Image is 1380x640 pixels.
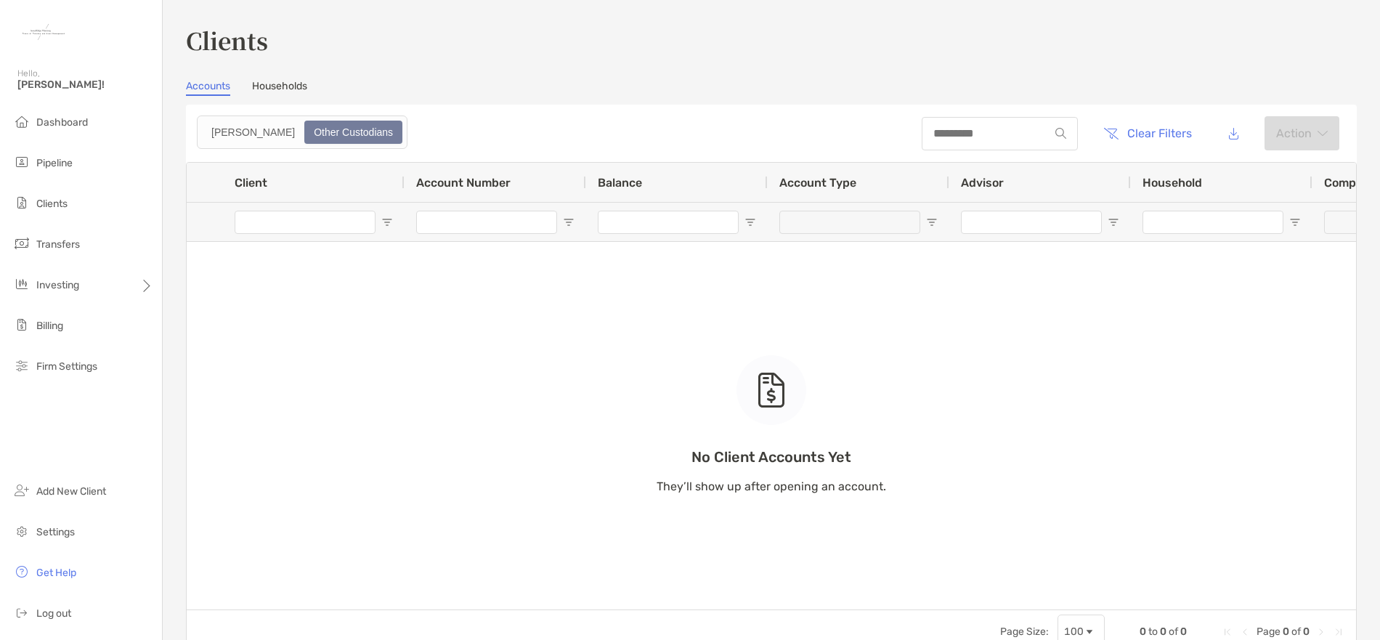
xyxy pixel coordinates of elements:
[1222,626,1233,638] div: First Page
[36,198,68,210] span: Clients
[17,78,153,91] span: [PERSON_NAME]!
[1333,626,1344,638] div: Last Page
[1291,625,1301,638] span: of
[13,235,31,252] img: transfers icon
[13,604,31,621] img: logout icon
[1265,116,1339,150] button: Actionarrow
[36,526,75,538] span: Settings
[1000,625,1049,638] div: Page Size:
[1160,625,1166,638] span: 0
[197,116,407,149] div: segmented control
[1140,625,1146,638] span: 0
[13,563,31,580] img: get-help icon
[1283,625,1289,638] span: 0
[36,320,63,332] span: Billing
[36,360,97,373] span: Firm Settings
[13,357,31,374] img: firm-settings icon
[13,194,31,211] img: clients icon
[36,607,71,620] span: Log out
[1169,625,1178,638] span: of
[306,122,401,142] div: Other Custodians
[657,448,886,466] p: No Client Accounts Yet
[757,373,786,408] img: empty state icon
[1180,625,1187,638] span: 0
[1092,118,1203,150] button: Clear Filters
[1148,625,1158,638] span: to
[36,279,79,291] span: Investing
[186,80,230,96] a: Accounts
[36,567,76,579] span: Get Help
[1315,626,1327,638] div: Next Page
[657,477,886,495] p: They’ll show up after opening an account.
[1239,626,1251,638] div: Previous Page
[186,23,1357,57] h3: Clients
[252,80,307,96] a: Households
[1257,625,1280,638] span: Page
[13,316,31,333] img: billing icon
[13,522,31,540] img: settings icon
[1064,625,1084,638] div: 100
[17,6,70,58] img: Zoe Logo
[1318,130,1328,137] img: arrow
[203,122,303,142] div: Zoe
[36,157,73,169] span: Pipeline
[36,238,80,251] span: Transfers
[13,275,31,293] img: investing icon
[13,153,31,171] img: pipeline icon
[13,113,31,130] img: dashboard icon
[13,482,31,499] img: add_new_client icon
[36,116,88,129] span: Dashboard
[1303,625,1310,638] span: 0
[36,485,106,498] span: Add New Client
[1055,128,1066,139] img: input icon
